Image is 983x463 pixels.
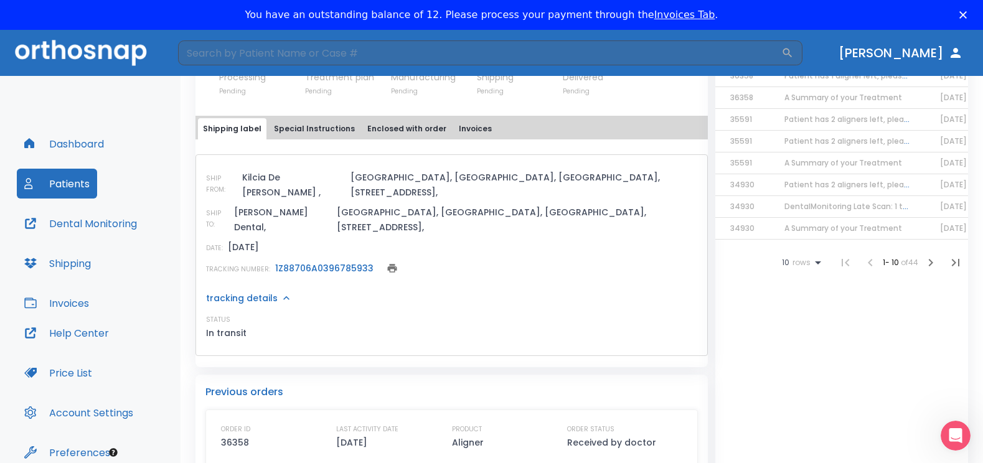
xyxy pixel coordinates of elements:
[305,71,383,84] p: Treatment plan
[784,92,902,103] span: A Summary of your Treatment
[383,260,401,277] button: print
[730,179,755,190] span: 34930
[940,70,967,81] span: [DATE]
[730,114,752,124] span: 35591
[17,318,116,348] button: Help Center
[245,9,718,21] div: You have an outstanding balance of 12. Please process your payment through the .
[784,114,972,124] span: Patient has 2 aligners left, please order next set!
[730,201,755,212] span: 34930
[362,118,451,139] button: Enclosed with order
[730,157,752,168] span: 35591
[959,11,972,19] div: Close
[269,118,360,139] button: Special Instructions
[336,424,398,435] p: LAST ACTIVITY DATE
[834,42,968,64] button: [PERSON_NAME]
[940,223,967,233] span: [DATE]
[940,179,967,190] span: [DATE]
[452,435,484,450] p: Aligner
[234,205,332,235] p: [PERSON_NAME] Dental,
[452,424,482,435] p: PRODUCT
[730,70,753,81] span: 36358
[391,71,469,84] p: Manufacturing
[730,136,752,146] span: 35591
[17,358,100,388] button: Price List
[17,248,98,278] button: Shipping
[940,201,967,212] span: [DATE]
[221,435,249,450] p: 36358
[205,385,698,400] p: Previous orders
[940,114,967,124] span: [DATE]
[17,208,144,238] button: Dental Monitoring
[654,9,715,21] a: Invoices Tab
[477,87,555,96] p: Pending
[784,70,966,81] span: Patient has 1 aligner left, please order next set!
[567,424,614,435] p: ORDER STATUS
[940,136,967,146] span: [DATE]
[789,258,811,267] span: rows
[17,288,96,318] button: Invoices
[206,264,270,275] p: TRACKING NUMBER:
[17,398,141,428] button: Account Settings
[350,170,697,200] p: [GEOGRAPHIC_DATA], [GEOGRAPHIC_DATA], [GEOGRAPHIC_DATA], [STREET_ADDRESS],
[206,325,247,340] p: In transit
[391,87,469,96] p: Pending
[477,71,555,84] p: Shipping
[784,223,902,233] span: A Summary of your Treatment
[941,421,971,451] iframe: Intercom live chat
[784,157,902,168] span: A Summary of your Treatment
[17,169,97,199] button: Patients
[178,40,781,65] input: Search by Patient Name or Case #
[784,136,972,146] span: Patient has 2 aligners left, please order next set!
[454,118,497,139] button: Invoices
[206,243,223,254] p: DATE:
[206,292,278,304] p: tracking details
[242,170,346,200] p: Kilcia De [PERSON_NAME] ,
[730,92,753,103] span: 36358
[940,92,967,103] span: [DATE]
[305,87,383,96] p: Pending
[219,87,298,96] p: Pending
[219,71,298,84] p: Processing
[784,179,972,190] span: Patient has 2 aligners left, please order next set!
[782,258,789,267] span: 10
[206,208,229,230] p: SHIP TO:
[221,424,250,435] p: ORDER ID
[883,257,901,268] span: 1 - 10
[563,71,603,84] p: Delivered
[17,129,111,159] button: Dashboard
[228,240,259,255] p: [DATE]
[108,447,119,458] div: Tooltip anchor
[337,205,697,235] p: [GEOGRAPHIC_DATA], [GEOGRAPHIC_DATA], [GEOGRAPHIC_DATA], [STREET_ADDRESS],
[206,314,230,325] p: STATUS
[336,435,367,450] p: [DATE]
[940,157,967,168] span: [DATE]
[730,223,755,233] span: 34930
[901,257,918,268] span: of 44
[198,118,705,139] div: tabs
[275,262,374,274] a: 1Z88706A0396785933
[567,435,656,450] p: Received by doctor
[563,87,603,96] p: Pending
[206,173,237,195] p: SHIP FROM:
[15,40,147,65] img: Orthosnap
[198,118,266,139] button: Shipping label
